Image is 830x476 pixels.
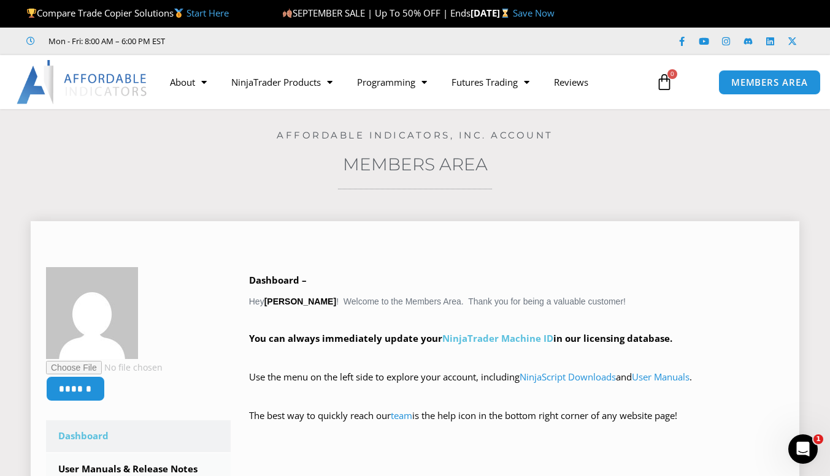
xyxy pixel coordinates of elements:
[249,274,307,286] b: Dashboard –
[520,371,616,383] a: NinjaScript Downloads
[731,78,808,87] span: MEMBERS AREA
[174,9,183,18] img: 🥇
[277,129,553,141] a: Affordable Indicators, Inc. Account
[632,371,690,383] a: User Manuals
[264,297,336,306] strong: [PERSON_NAME]
[249,407,784,442] p: The best way to quickly reach our is the help icon in the bottom right corner of any website page!
[46,267,138,359] img: 8278371d4d1e2943d9e3216a83241e26376094d0e6dd54aba36db8f497666ebf
[788,434,818,464] iframe: Intercom live chat
[283,9,292,18] img: 🍂
[439,68,542,96] a: Futures Trading
[249,369,784,403] p: Use the menu on the left side to explore your account, including and .
[442,332,553,344] a: NinjaTrader Machine ID
[46,420,231,452] a: Dashboard
[17,60,148,104] img: LogoAI | Affordable Indicators – NinjaTrader
[45,34,165,48] span: Mon - Fri: 8:00 AM – 6:00 PM EST
[471,7,513,19] strong: [DATE]
[249,272,784,442] div: Hey ! Welcome to the Members Area. Thank you for being a valuable customer!
[249,332,672,344] strong: You can always immediately update your in our licensing database.
[637,64,691,100] a: 0
[27,9,36,18] img: 🏆
[391,409,412,421] a: team
[343,154,488,175] a: Members Area
[718,70,821,95] a: MEMBERS AREA
[182,35,366,47] iframe: Customer reviews powered by Trustpilot
[158,68,648,96] nav: Menu
[158,68,219,96] a: About
[667,69,677,79] span: 0
[282,7,471,19] span: SEPTEMBER SALE | Up To 50% OFF | Ends
[219,68,345,96] a: NinjaTrader Products
[513,7,555,19] a: Save Now
[501,9,510,18] img: ⌛
[345,68,439,96] a: Programming
[186,7,229,19] a: Start Here
[26,7,229,19] span: Compare Trade Copier Solutions
[542,68,601,96] a: Reviews
[813,434,823,444] span: 1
